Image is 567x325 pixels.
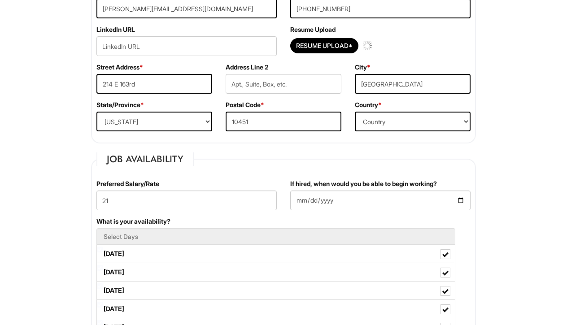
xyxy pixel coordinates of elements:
label: What is your availability? [96,217,170,226]
label: Resume Upload [290,25,336,34]
label: Address Line 2 [226,63,268,72]
input: Postal Code [226,112,341,131]
label: If hired, when would you be able to begin working? [290,179,437,188]
input: Street Address [96,74,212,94]
label: [DATE] [97,245,455,263]
label: Street Address [96,63,143,72]
label: Country [355,100,382,109]
img: loading.gif [363,41,372,50]
label: State/Province [96,100,144,109]
label: Preferred Salary/Rate [96,179,159,188]
label: LinkedIn URL [96,25,135,34]
label: [DATE] [97,263,455,281]
h5: Select Days [104,233,448,240]
select: State/Province [96,112,212,131]
input: City [355,74,471,94]
label: [DATE] [97,282,455,299]
select: Country [355,112,471,131]
label: City [355,63,371,72]
input: Apt., Suite, Box, etc. [226,74,341,94]
label: Postal Code [226,100,264,109]
input: Preferred Salary/Rate [96,191,277,210]
button: Resume Upload*Resume Upload* [290,38,358,53]
legend: Job Availability [96,152,194,166]
input: LinkedIn URL [96,36,277,56]
label: [DATE] [97,300,455,318]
